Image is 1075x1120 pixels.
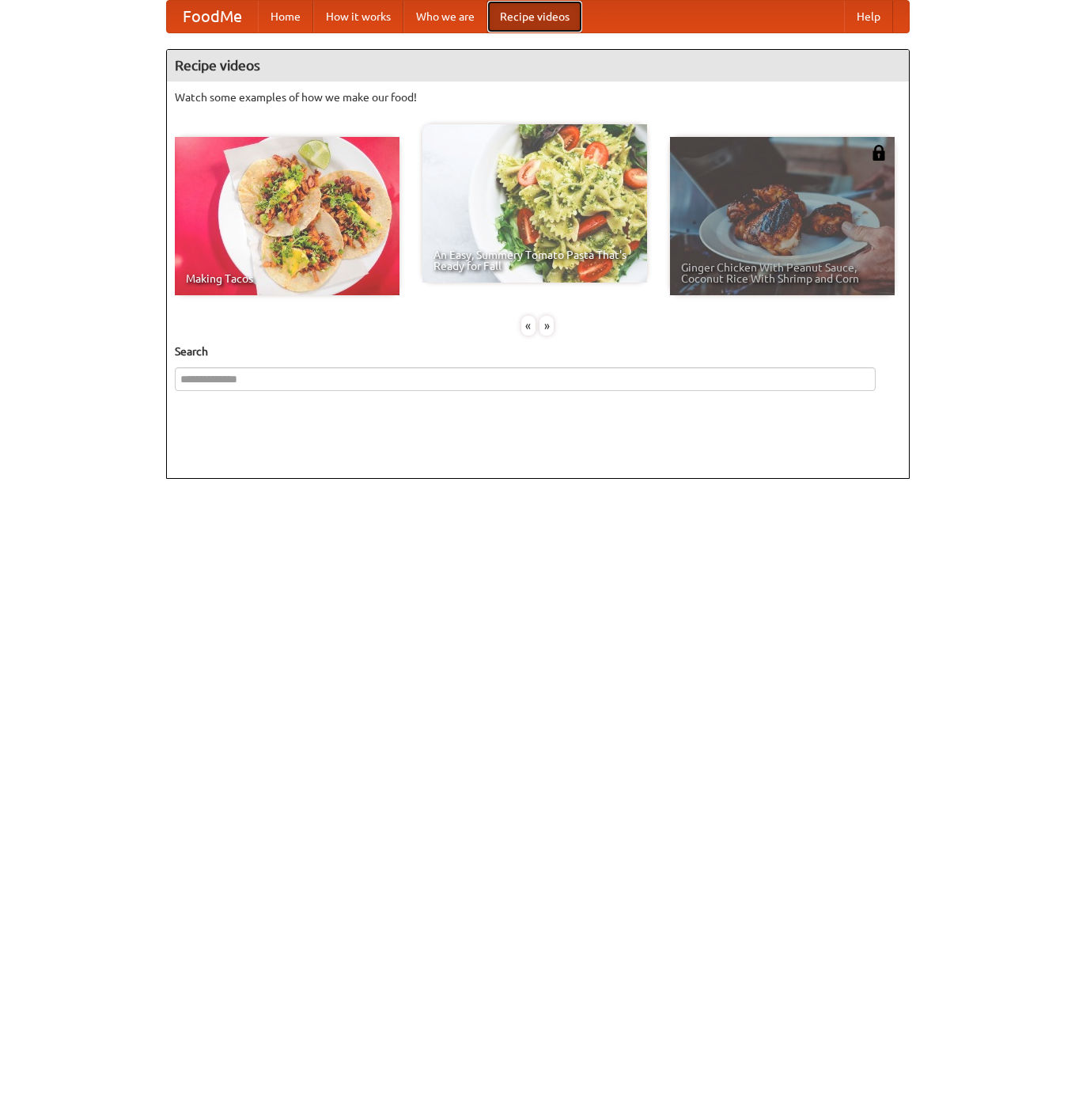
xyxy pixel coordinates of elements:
a: Home [258,1,313,32]
h5: Search [175,344,901,359]
div: » [539,316,554,336]
img: 483408.png [871,145,887,161]
h4: Recipe videos [167,50,909,82]
a: How it works [313,1,403,32]
span: Making Tacos [186,273,388,284]
a: FoodMe [167,1,258,32]
a: Recipe videos [487,1,582,32]
a: An Easy, Summery Tomato Pasta That's Ready for Fall [422,124,647,283]
a: Help [844,1,893,32]
a: Making Tacos [175,137,399,295]
div: « [521,316,536,336]
a: Who we are [403,1,487,32]
span: An Easy, Summery Tomato Pasta That's Ready for Fall [433,249,636,271]
p: Watch some examples of how we make our food! [175,89,901,105]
